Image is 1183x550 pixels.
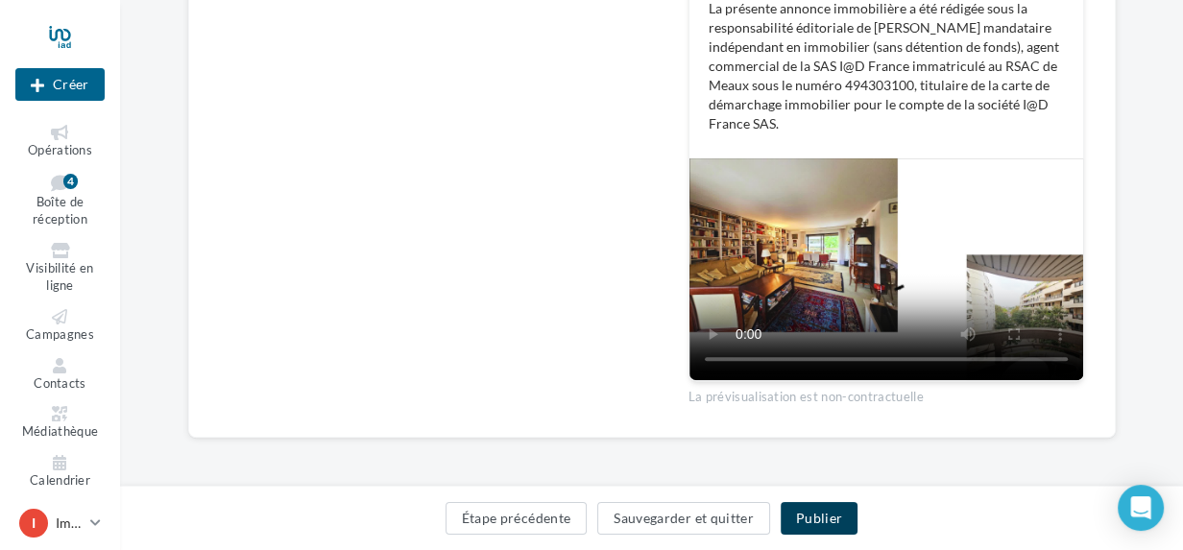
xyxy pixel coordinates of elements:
[33,194,87,227] span: Boîte de réception
[32,514,36,533] span: I
[15,121,105,162] a: Opérations
[597,502,770,535] button: Sauvegarder et quitter
[56,514,83,533] p: Immoguide
[26,260,93,294] span: Visibilité en ligne
[28,142,92,157] span: Opérations
[15,170,105,231] a: Boîte de réception4
[15,402,105,443] a: Médiathèque
[34,375,86,391] span: Contacts
[15,305,105,347] a: Campagnes
[1118,485,1164,531] div: Open Intercom Messenger
[15,68,105,101] button: Créer
[446,502,588,535] button: Étape précédente
[26,326,94,342] span: Campagnes
[15,505,105,541] a: I Immoguide
[15,68,105,101] div: Nouvelle campagne
[781,502,857,535] button: Publier
[22,423,99,439] span: Médiathèque
[15,239,105,298] a: Visibilité en ligne
[63,174,78,189] div: 4
[30,472,90,488] span: Calendrier
[15,451,105,492] a: Calendrier
[688,381,1084,406] div: La prévisualisation est non-contractuelle
[15,354,105,395] a: Contacts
